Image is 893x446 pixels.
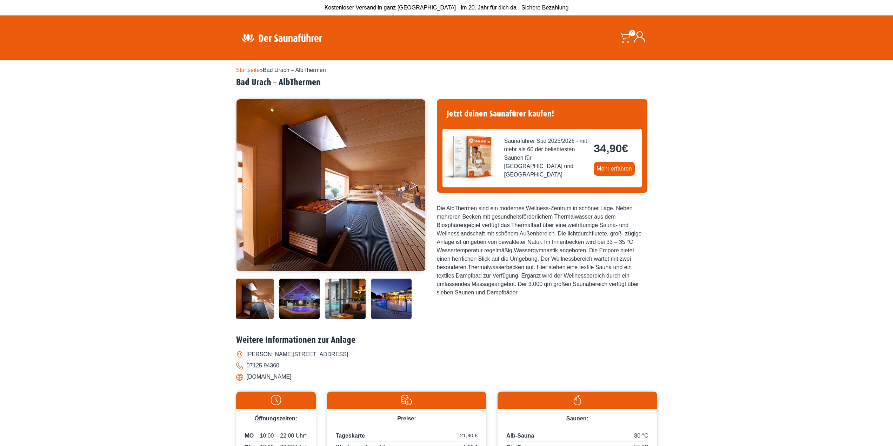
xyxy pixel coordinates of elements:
button: Next [410,178,428,196]
span: Öffnungszeiten: [254,415,297,421]
img: der-saunafuehrer-2025-sued.jpg [442,129,499,185]
li: [PERSON_NAME][STREET_ADDRESS] [236,349,657,360]
bdi: 34,90 [594,142,628,155]
span: Bad Urach – AlbThermen [263,67,326,73]
button: Previous [243,178,261,196]
li: 07125 94360 [236,360,657,371]
span: Saunaführer Süd 2025/2026 - mit mehr als 60 der beliebtesten Saunen für [GEOGRAPHIC_DATA] und [GE... [504,137,588,179]
span: Preise: [397,415,416,421]
span: 21,90 € [460,432,478,440]
li: [DOMAIN_NAME] [236,371,657,382]
img: Flamme-weiss.svg [501,395,653,405]
span: € [622,142,628,155]
span: Alb-Sauna [506,433,534,439]
a: Startseite [236,67,260,73]
div: Die AlbThermen sind ein modernes Wellness-Zentrum in schöner Lage. Neben mehreren Becken mit gesu... [437,204,647,297]
span: Saunen: [566,415,588,421]
span: 0 [629,30,635,36]
img: Preise-weiss.svg [331,395,483,405]
h2: Weitere Informationen zur Anlage [236,335,657,346]
span: 80 °C [634,432,648,440]
h4: Jetzt deinen Saunafürer kaufen! [442,105,642,123]
img: Uhr-weiss.svg [240,395,312,405]
a: Mehr erfahren [594,162,635,176]
span: 10:00 – 22:00 Uhr* [260,432,307,440]
h2: Bad Urach – AlbThermen [236,77,657,88]
span: MO [245,432,254,440]
p: Tageskarte [336,432,478,442]
span: » [236,67,326,73]
span: Kostenloser Versand in ganz [GEOGRAPHIC_DATA] - im 20. Jahr für dich da - Sichere Bezahlung [325,5,569,11]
